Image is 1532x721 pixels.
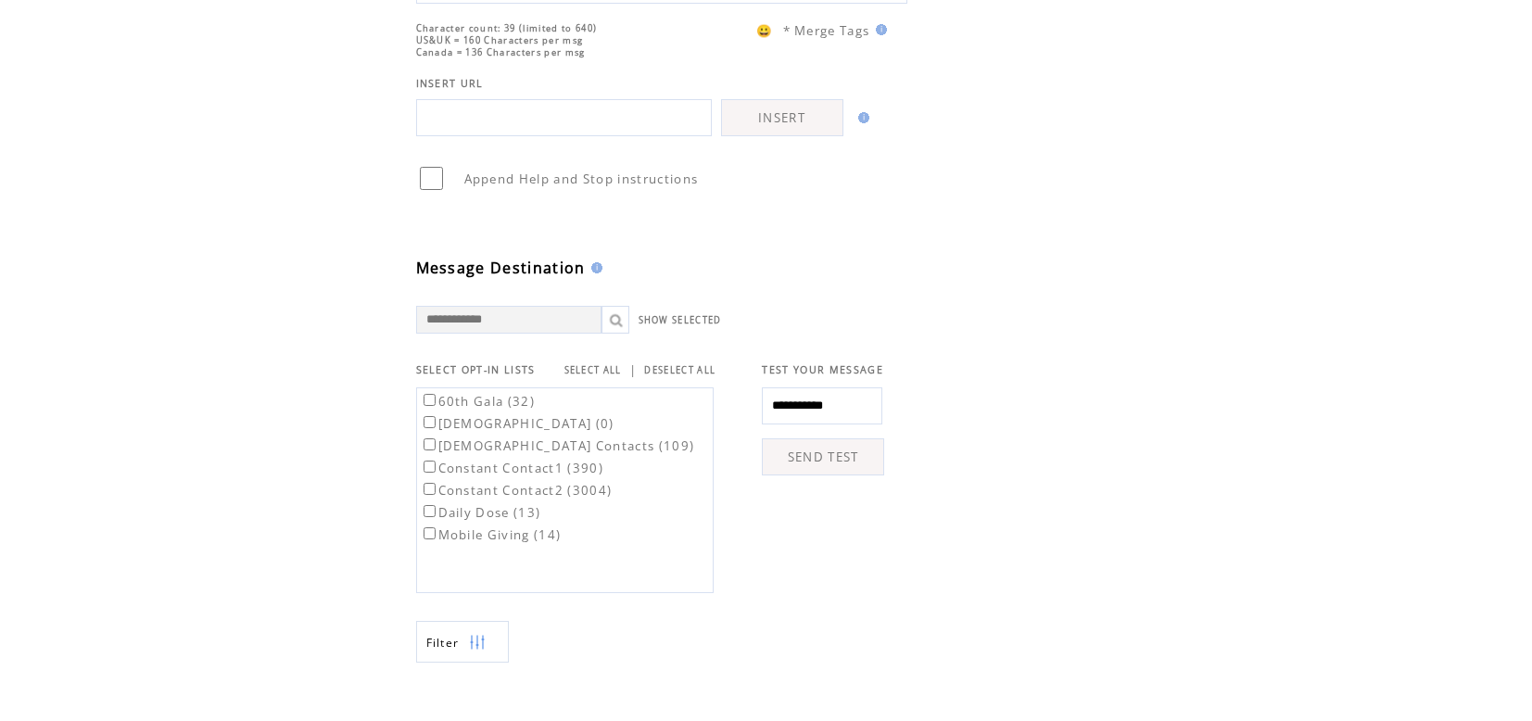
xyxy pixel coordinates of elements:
span: TEST YOUR MESSAGE [762,363,883,376]
span: Character count: 39 (limited to 640) [416,22,598,34]
input: Constant Contact1 (390) [424,461,436,473]
span: * Merge Tags [783,22,870,39]
img: help.gif [870,24,887,35]
label: Constant Contact2 (3004) [420,482,613,499]
input: [DEMOGRAPHIC_DATA] Contacts (109) [424,438,436,450]
span: Show filters [426,635,460,651]
label: [DEMOGRAPHIC_DATA] Contacts (109) [420,437,695,454]
input: Daily Dose (13) [424,505,436,517]
span: | [629,361,637,378]
a: DESELECT ALL [644,364,715,376]
input: Constant Contact2 (3004) [424,483,436,495]
input: Mobile Giving (14) [424,527,436,539]
a: Filter [416,621,509,663]
span: Append Help and Stop instructions [464,171,699,187]
span: INSERT URL [416,77,484,90]
a: INSERT [721,99,843,136]
label: Mobile Giving (14) [420,526,562,543]
span: Message Destination [416,258,586,278]
label: Constant Contact1 (390) [420,460,604,476]
a: SEND TEST [762,438,884,475]
input: 60th Gala (32) [424,394,436,406]
label: 60th Gala (32) [420,393,536,410]
span: US&UK = 160 Characters per msg [416,34,584,46]
img: help.gif [853,112,869,123]
label: Daily Dose (13) [420,504,541,521]
a: SHOW SELECTED [639,314,722,326]
label: [DEMOGRAPHIC_DATA] (0) [420,415,614,432]
img: filters.png [469,622,486,664]
span: 😀 [756,22,773,39]
input: [DEMOGRAPHIC_DATA] (0) [424,416,436,428]
img: help.gif [586,262,602,273]
span: Canada = 136 Characters per msg [416,46,586,58]
span: SELECT OPT-IN LISTS [416,363,536,376]
a: SELECT ALL [564,364,622,376]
